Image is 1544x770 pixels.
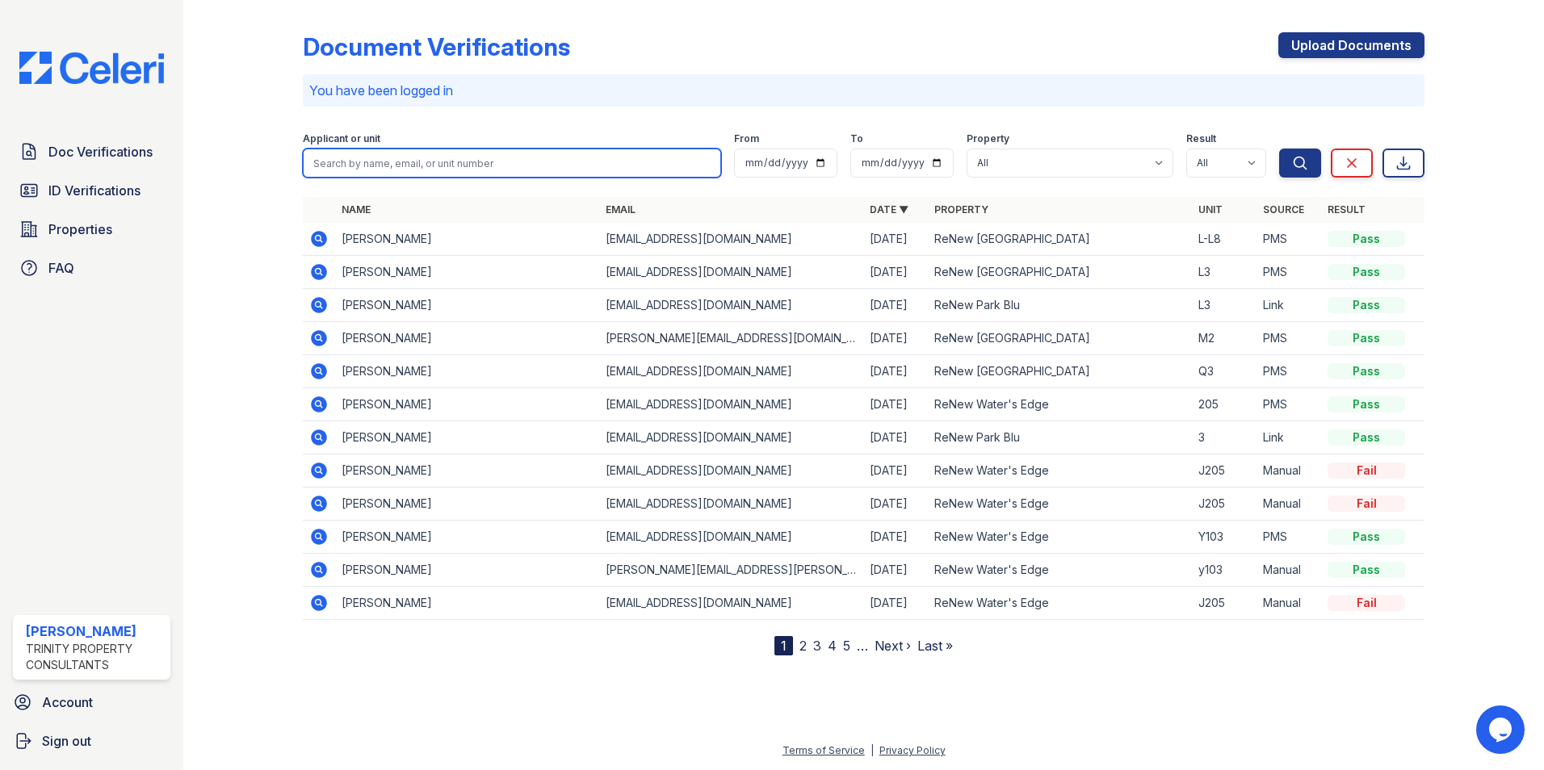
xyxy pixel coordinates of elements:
td: Manual [1257,454,1321,488]
a: ID Verifications [13,174,170,207]
td: Q3 [1192,355,1257,388]
td: PMS [1257,223,1321,256]
td: Manual [1257,488,1321,521]
div: Pass [1328,429,1405,446]
a: Properties [13,213,170,245]
a: Upload Documents [1278,32,1424,58]
td: [EMAIL_ADDRESS][DOMAIN_NAME] [599,454,863,488]
td: [EMAIL_ADDRESS][DOMAIN_NAME] [599,388,863,421]
div: Pass [1328,562,1405,578]
td: PMS [1257,355,1321,388]
td: [DATE] [863,388,928,421]
td: ReNew Water's Edge [928,388,1192,421]
td: ReNew Water's Edge [928,454,1192,488]
td: [DATE] [863,256,928,289]
a: Privacy Policy [879,744,946,756]
a: Email [606,203,636,216]
a: Source [1263,203,1304,216]
td: Manual [1257,554,1321,587]
a: Sign out [6,725,177,757]
td: ReNew Water's Edge [928,521,1192,554]
td: [PERSON_NAME] [335,488,599,521]
td: [PERSON_NAME] [335,289,599,322]
td: 205 [1192,388,1257,421]
a: Result [1328,203,1366,216]
a: Terms of Service [782,744,865,756]
td: [DATE] [863,223,928,256]
div: Pass [1328,264,1405,280]
a: FAQ [13,252,170,284]
td: [EMAIL_ADDRESS][DOMAIN_NAME] [599,355,863,388]
div: Pass [1328,231,1405,247]
td: [EMAIL_ADDRESS][DOMAIN_NAME] [599,421,863,454]
iframe: chat widget [1476,705,1528,754]
td: M2 [1192,322,1257,355]
td: 3 [1192,421,1257,454]
td: PMS [1257,388,1321,421]
td: [PERSON_NAME] [335,223,599,256]
a: Name [342,203,371,216]
td: PMS [1257,521,1321,554]
td: [PERSON_NAME] [335,421,599,454]
span: ID Verifications [48,181,141,200]
a: 5 [843,638,850,654]
a: Last » [917,638,953,654]
td: [PERSON_NAME] [335,454,599,488]
label: Applicant or unit [303,132,380,145]
td: Link [1257,289,1321,322]
td: [DATE] [863,587,928,620]
td: ReNew Park Blu [928,421,1192,454]
div: Document Verifications [303,32,570,61]
td: J205 [1192,488,1257,521]
td: ReNew Water's Edge [928,488,1192,521]
div: Fail [1328,462,1405,479]
a: 4 [828,638,837,654]
a: 3 [813,638,821,654]
td: [PERSON_NAME] [335,256,599,289]
a: Unit [1198,203,1223,216]
td: PMS [1257,322,1321,355]
label: From [734,132,759,145]
a: Date ▼ [870,203,908,216]
td: [PERSON_NAME] [335,554,599,587]
td: J205 [1192,454,1257,488]
span: Sign out [42,731,91,751]
td: ReNew [GEOGRAPHIC_DATA] [928,355,1192,388]
td: [EMAIL_ADDRESS][DOMAIN_NAME] [599,521,863,554]
td: [EMAIL_ADDRESS][DOMAIN_NAME] [599,256,863,289]
td: [PERSON_NAME] [335,355,599,388]
td: ReNew Water's Edge [928,587,1192,620]
div: Pass [1328,396,1405,412]
td: [EMAIL_ADDRESS][DOMAIN_NAME] [599,223,863,256]
td: J205 [1192,587,1257,620]
span: … [857,636,868,655]
td: Y103 [1192,521,1257,554]
td: [PERSON_NAME] [335,587,599,620]
td: [DATE] [863,488,928,521]
div: Pass [1328,363,1405,379]
td: ReNew [GEOGRAPHIC_DATA] [928,223,1192,256]
td: ReNew Water's Edge [928,554,1192,587]
td: y103 [1192,554,1257,587]
td: [DATE] [863,421,928,454]
div: Pass [1328,529,1405,545]
img: CE_Logo_Blue-a8612792a0a2168367f1c8372b55b34899dd931a85d93a1a3d3e32e68fde9ad4.png [6,52,177,84]
td: [DATE] [863,454,928,488]
td: [DATE] [863,289,928,322]
td: [EMAIL_ADDRESS][DOMAIN_NAME] [599,289,863,322]
td: ReNew [GEOGRAPHIC_DATA] [928,256,1192,289]
div: Pass [1328,330,1405,346]
td: [PERSON_NAME] [335,388,599,421]
td: [DATE] [863,322,928,355]
td: ReNew Park Blu [928,289,1192,322]
td: [EMAIL_ADDRESS][DOMAIN_NAME] [599,587,863,620]
td: ReNew [GEOGRAPHIC_DATA] [928,322,1192,355]
span: Properties [48,220,112,239]
span: FAQ [48,258,74,278]
td: Manual [1257,587,1321,620]
td: [PERSON_NAME][EMAIL_ADDRESS][PERSON_NAME][PERSON_NAME][DOMAIN_NAME] [599,554,863,587]
td: [PERSON_NAME] [335,521,599,554]
div: Fail [1328,496,1405,512]
td: L3 [1192,289,1257,322]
